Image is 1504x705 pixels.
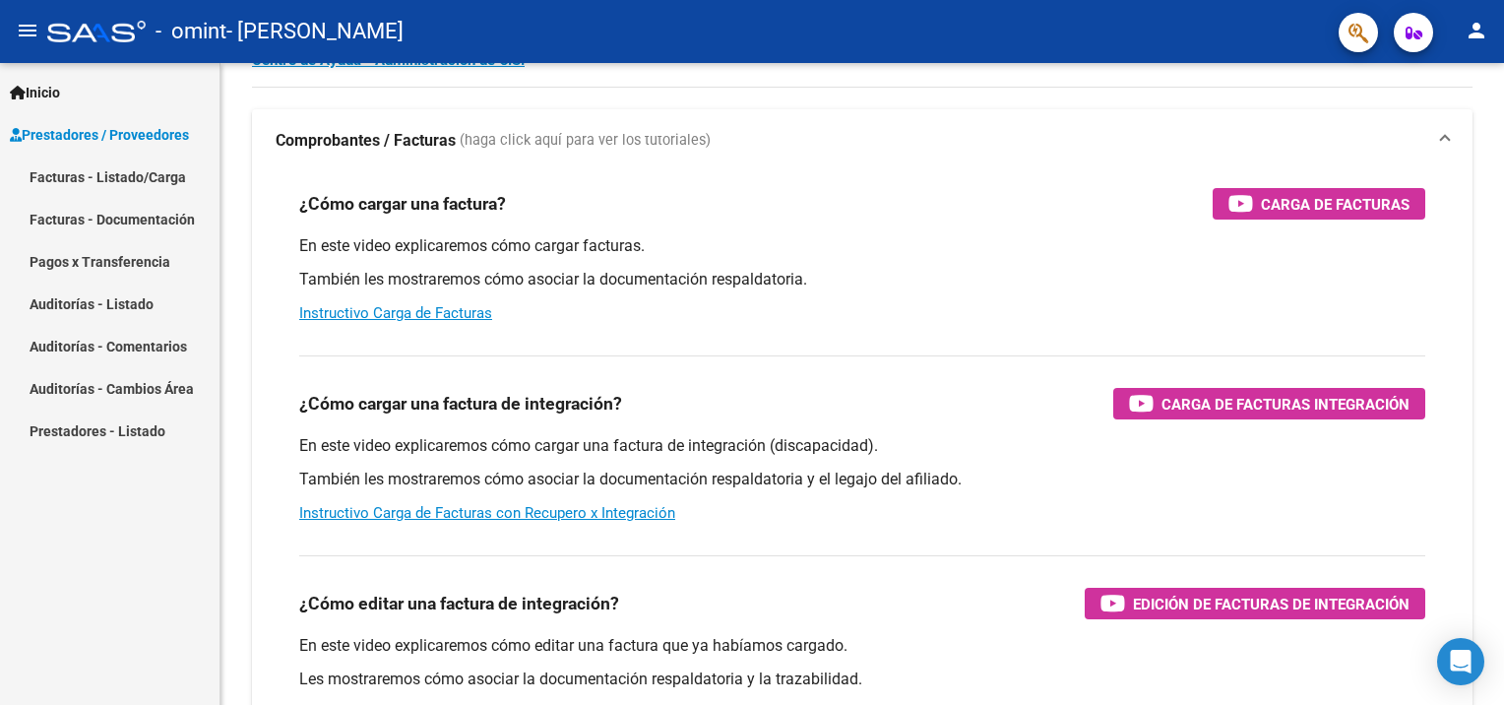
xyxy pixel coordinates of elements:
a: Instructivo Carga de Facturas [299,304,492,322]
a: Instructivo Carga de Facturas con Recupero x Integración [299,504,675,522]
span: Carga de Facturas Integración [1161,392,1410,417]
button: Edición de Facturas de integración [1085,588,1425,619]
span: Prestadores / Proveedores [10,124,189,146]
span: Carga de Facturas [1261,192,1410,217]
button: Carga de Facturas [1213,188,1425,220]
span: Inicio [10,82,60,103]
mat-icon: person [1465,19,1488,42]
h3: ¿Cómo cargar una factura de integración? [299,390,622,417]
p: En este video explicaremos cómo editar una factura que ya habíamos cargado. [299,635,1425,657]
span: - omint [156,10,226,53]
h3: ¿Cómo editar una factura de integración? [299,590,619,617]
button: Carga de Facturas Integración [1113,388,1425,419]
span: Edición de Facturas de integración [1133,592,1410,616]
mat-icon: menu [16,19,39,42]
span: - [PERSON_NAME] [226,10,404,53]
mat-expansion-panel-header: Comprobantes / Facturas (haga click aquí para ver los tutoriales) [252,109,1473,172]
p: En este video explicaremos cómo cargar una factura de integración (discapacidad). [299,435,1425,457]
div: Open Intercom Messenger [1437,638,1484,685]
h3: ¿Cómo cargar una factura? [299,190,506,218]
p: También les mostraremos cómo asociar la documentación respaldatoria y el legajo del afiliado. [299,469,1425,490]
strong: Comprobantes / Facturas [276,130,456,152]
p: Les mostraremos cómo asociar la documentación respaldatoria y la trazabilidad. [299,669,1425,690]
p: En este video explicaremos cómo cargar facturas. [299,235,1425,257]
span: (haga click aquí para ver los tutoriales) [460,130,711,152]
p: También les mostraremos cómo asociar la documentación respaldatoria. [299,269,1425,290]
